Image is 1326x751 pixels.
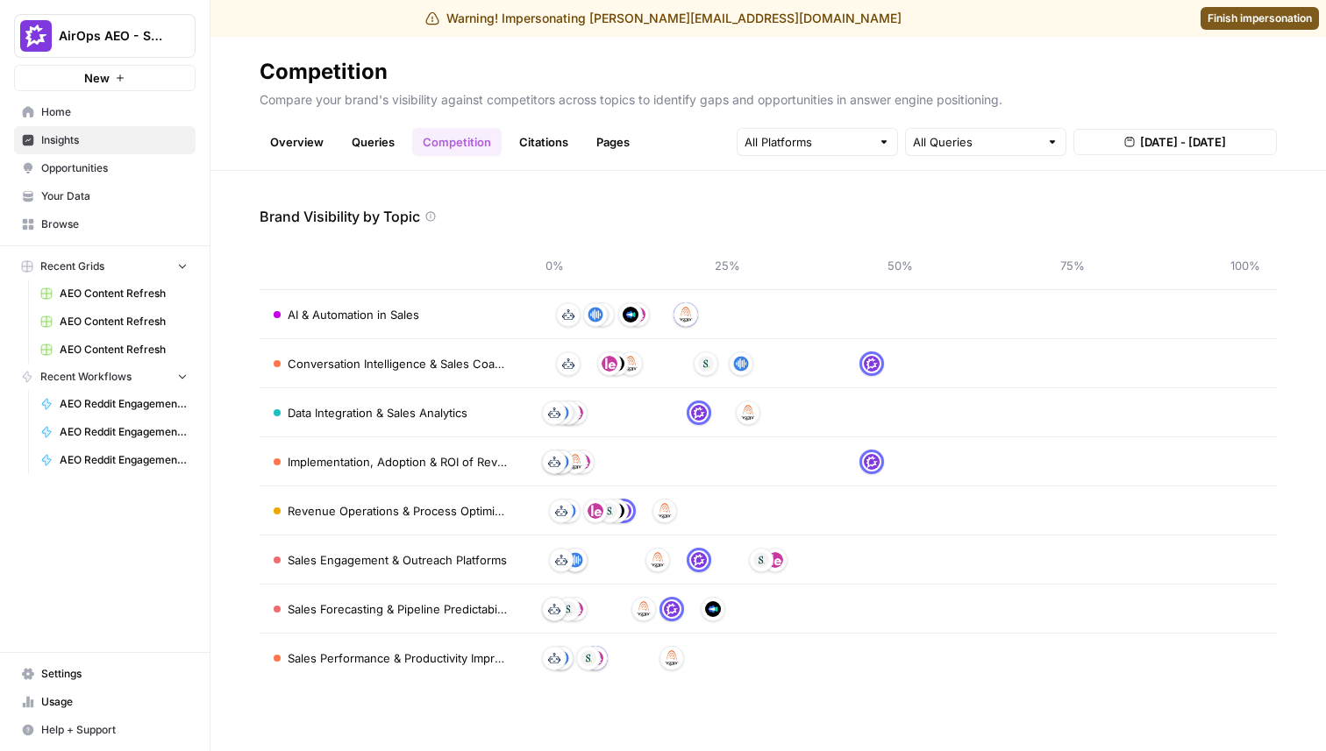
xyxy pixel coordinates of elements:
[41,666,188,682] span: Settings
[864,356,880,372] img: w6cjb6u2gvpdnjw72qw8i2q5f3eb
[509,128,579,156] a: Citations
[288,551,507,569] span: Sales Engagement & Outreach Platforms
[32,280,196,308] a: AEO Content Refresh
[32,446,196,474] a: AEO Reddit Engagement - Fork
[1140,133,1226,151] span: [DATE] - [DATE]
[425,10,902,27] div: Warning! Impersonating [PERSON_NAME][EMAIL_ADDRESS][DOMAIN_NAME]
[537,257,572,274] span: 0%
[588,503,603,519] img: w5j8drkl6vorx9oircl0z03rjk9p
[588,307,603,322] img: khqciriqz2uga3pxcoz8d1qji9pc
[288,502,509,520] span: Revenue Operations & Process Optimization
[1073,129,1277,155] button: [DATE] - [DATE]
[59,27,165,45] span: AirOps AEO - Single Brand (Gong)
[14,154,196,182] a: Opportunities
[41,132,188,148] span: Insights
[260,86,1277,109] p: Compare your brand's visibility against competitors across topics to identify gaps and opportunit...
[698,356,714,372] img: vpq3xj2nnch2e2ivhsgwmf7hbkjf
[546,454,562,470] img: m91aa644vh47mb0y152o0kapheco
[14,660,196,688] a: Settings
[14,364,196,390] button: Recent Workflows
[678,307,694,322] img: e001jt87q6ctylcrzboubucy6uux
[14,65,196,91] button: New
[733,356,749,372] img: khqciriqz2uga3pxcoz8d1qji9pc
[546,650,562,666] img: m91aa644vh47mb0y152o0kapheco
[586,128,640,156] a: Pages
[740,405,756,421] img: e001jt87q6ctylcrzboubucy6uux
[581,650,596,666] img: vpq3xj2nnch2e2ivhsgwmf7hbkjf
[560,307,576,322] img: m91aa644vh47mb0y152o0kapheco
[60,286,188,301] span: AEO Content Refresh
[602,503,617,519] img: vpq3xj2nnch2e2ivhsgwmf7hbkjf
[412,128,502,156] a: Competition
[14,716,196,744] button: Help + Support
[1208,11,1312,26] span: Finish impersonation
[288,355,509,372] span: Conversation Intelligence & Sales Coaching
[882,257,917,274] span: 50%
[60,314,188,329] span: AEO Content Refresh
[60,452,188,468] span: AEO Reddit Engagement - Fork
[623,356,638,372] img: e001jt87q6ctylcrzboubucy6uux
[753,552,769,568] img: vpq3xj2nnch2e2ivhsgwmf7hbkjf
[1201,7,1319,30] a: Finish impersonation
[664,601,680,617] img: w6cjb6u2gvpdnjw72qw8i2q5f3eb
[546,405,562,421] img: m91aa644vh47mb0y152o0kapheco
[636,601,652,617] img: e001jt87q6ctylcrzboubucy6uux
[32,308,196,336] a: AEO Content Refresh
[14,253,196,280] button: Recent Grids
[341,128,405,156] a: Queries
[913,133,1039,151] input: All Queries
[1055,257,1090,274] span: 75%
[288,649,509,667] span: Sales Performance & Productivity Improvement
[260,128,334,156] a: Overview
[288,404,467,422] span: Data Integration & Sales Analytics
[14,182,196,210] a: Your Data
[260,206,420,227] p: Brand Visibility by Topic
[553,503,569,519] img: m91aa644vh47mb0y152o0kapheco
[602,356,617,372] img: w5j8drkl6vorx9oircl0z03rjk9p
[691,405,707,421] img: w6cjb6u2gvpdnjw72qw8i2q5f3eb
[657,503,673,519] img: e001jt87q6ctylcrzboubucy6uux
[560,356,576,372] img: m91aa644vh47mb0y152o0kapheco
[41,188,188,204] span: Your Data
[60,396,188,412] span: AEO Reddit Engagement - Fork
[567,552,583,568] img: khqciriqz2uga3pxcoz8d1qji9pc
[1228,257,1263,274] span: 100%
[705,601,721,617] img: h6qlr8a97mop4asab8l5qtldq2wv
[650,552,666,568] img: e001jt87q6ctylcrzboubucy6uux
[864,454,880,470] img: w6cjb6u2gvpdnjw72qw8i2q5f3eb
[32,418,196,446] a: AEO Reddit Engagement - Fork
[40,369,132,385] span: Recent Workflows
[709,257,745,274] span: 25%
[691,552,707,568] img: w6cjb6u2gvpdnjw72qw8i2q5f3eb
[14,14,196,58] button: Workspace: AirOps AEO - Single Brand (Gong)
[664,650,680,666] img: e001jt87q6ctylcrzboubucy6uux
[767,552,783,568] img: w5j8drkl6vorx9oircl0z03rjk9p
[41,694,188,710] span: Usage
[14,126,196,154] a: Insights
[260,58,388,86] div: Competition
[60,342,188,358] span: AEO Content Refresh
[84,69,110,87] span: New
[60,424,188,440] span: AEO Reddit Engagement - Fork
[560,601,576,617] img: vpq3xj2nnch2e2ivhsgwmf7hbkjf
[32,390,196,418] a: AEO Reddit Engagement - Fork
[567,454,583,470] img: e001jt87q6ctylcrzboubucy6uux
[41,722,188,738] span: Help + Support
[40,259,104,274] span: Recent Grids
[41,160,188,176] span: Opportunities
[288,600,509,618] span: Sales Forecasting & Pipeline Predictability
[288,453,509,471] span: Implementation, Adoption & ROI of Revenue Intelligence Platforms
[288,306,419,323] span: AI & Automation in Sales
[20,20,52,52] img: AirOps AEO - Single Brand (Gong) Logo
[41,104,188,120] span: Home
[41,216,188,232] span: Browse
[14,210,196,238] a: Browse
[623,307,638,322] img: h6qlr8a97mop4asab8l5qtldq2wv
[14,688,196,716] a: Usage
[32,336,196,364] a: AEO Content Refresh
[553,552,569,568] img: m91aa644vh47mb0y152o0kapheco
[546,601,562,617] img: m91aa644vh47mb0y152o0kapheco
[14,98,196,126] a: Home
[745,133,871,151] input: All Platforms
